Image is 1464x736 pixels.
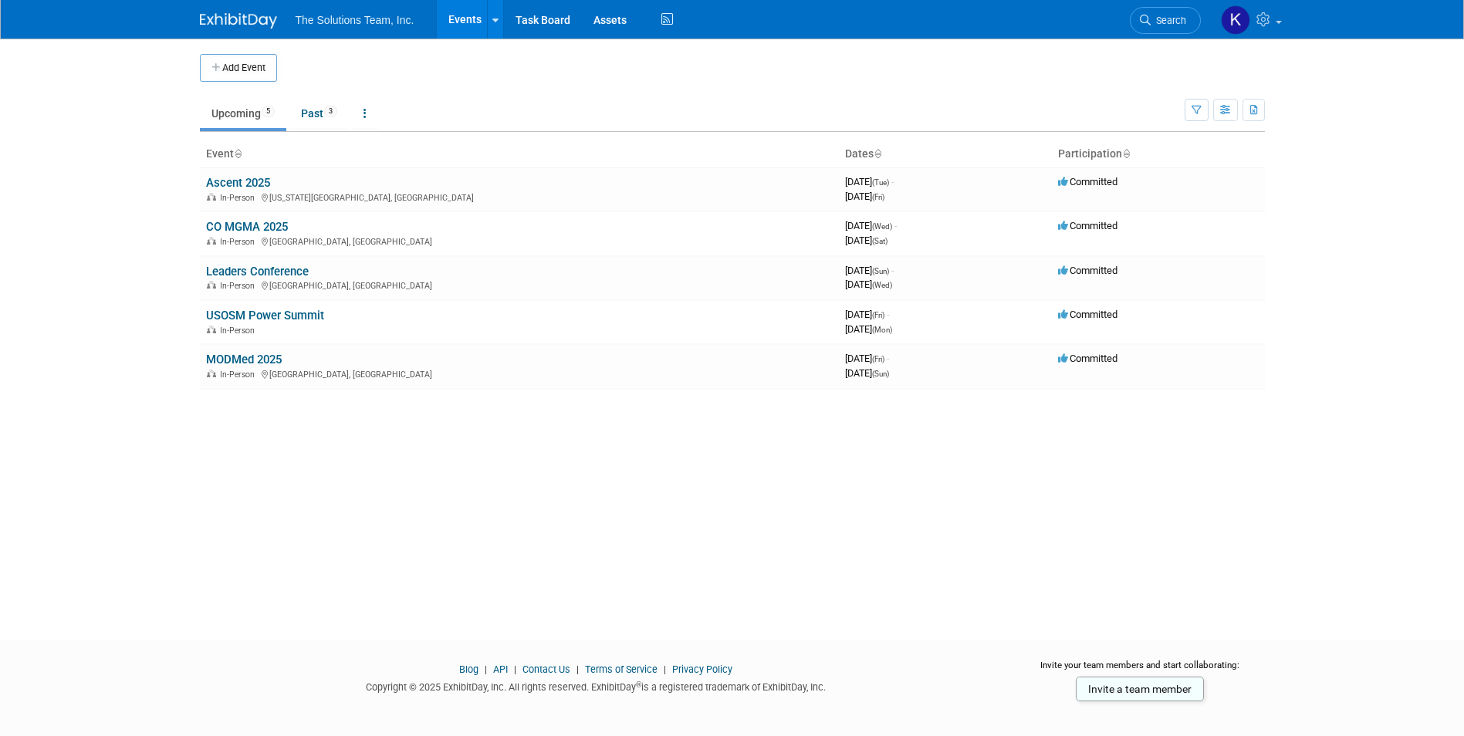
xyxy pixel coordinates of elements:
[872,267,889,275] span: (Sun)
[1058,176,1117,187] span: Committed
[200,13,277,29] img: ExhibitDay
[220,370,259,380] span: In-Person
[891,176,894,187] span: -
[1058,265,1117,276] span: Committed
[234,147,242,160] a: Sort by Event Name
[1058,309,1117,320] span: Committed
[207,370,216,377] img: In-Person Event
[845,367,889,379] span: [DATE]
[872,311,884,319] span: (Fri)
[324,106,337,117] span: 3
[872,370,889,378] span: (Sun)
[200,99,286,128] a: Upcoming5
[1130,7,1201,34] a: Search
[845,309,889,320] span: [DATE]
[845,191,884,202] span: [DATE]
[1221,5,1250,35] img: Kaelon Harris
[289,99,349,128] a: Past3
[887,353,889,364] span: -
[206,265,309,279] a: Leaders Conference
[206,309,324,322] a: USOSM Power Summit
[220,193,259,203] span: In-Person
[845,323,892,335] span: [DATE]
[1016,659,1265,682] div: Invite your team members and start collaborating:
[200,141,839,167] th: Event
[510,663,520,675] span: |
[262,106,275,117] span: 5
[207,326,216,333] img: In-Person Event
[872,237,888,245] span: (Sat)
[872,281,892,289] span: (Wed)
[206,176,270,190] a: Ascent 2025
[1058,220,1117,231] span: Committed
[585,663,658,675] a: Terms of Service
[872,193,884,201] span: (Fri)
[845,353,889,364] span: [DATE]
[206,279,833,291] div: [GEOGRAPHIC_DATA], [GEOGRAPHIC_DATA]
[1052,141,1265,167] th: Participation
[672,663,732,675] a: Privacy Policy
[872,178,889,187] span: (Tue)
[220,237,259,247] span: In-Person
[845,220,897,231] span: [DATE]
[872,326,892,334] span: (Mon)
[206,191,833,203] div: [US_STATE][GEOGRAPHIC_DATA], [GEOGRAPHIC_DATA]
[874,147,881,160] a: Sort by Start Date
[206,367,833,380] div: [GEOGRAPHIC_DATA], [GEOGRAPHIC_DATA]
[845,265,894,276] span: [DATE]
[207,281,216,289] img: In-Person Event
[522,663,570,675] a: Contact Us
[1122,147,1130,160] a: Sort by Participation Type
[206,353,282,366] a: MODMed 2025
[1076,677,1204,701] a: Invite a team member
[891,265,894,276] span: -
[207,193,216,201] img: In-Person Event
[872,355,884,363] span: (Fri)
[220,281,259,291] span: In-Person
[894,220,897,231] span: -
[296,14,414,26] span: The Solutions Team, Inc.
[845,279,892,290] span: [DATE]
[481,663,491,675] span: |
[200,677,993,694] div: Copyright © 2025 ExhibitDay, Inc. All rights reserved. ExhibitDay is a registered trademark of Ex...
[207,237,216,245] img: In-Person Event
[1151,15,1186,26] span: Search
[887,309,889,320] span: -
[845,235,888,246] span: [DATE]
[220,326,259,336] span: In-Person
[872,222,892,231] span: (Wed)
[839,141,1052,167] th: Dates
[459,663,478,675] a: Blog
[206,235,833,247] div: [GEOGRAPHIC_DATA], [GEOGRAPHIC_DATA]
[200,54,277,82] button: Add Event
[660,663,670,675] span: |
[493,663,508,675] a: API
[1058,353,1117,364] span: Committed
[636,680,641,689] sup: ®
[573,663,583,675] span: |
[845,176,894,187] span: [DATE]
[206,220,288,234] a: CO MGMA 2025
